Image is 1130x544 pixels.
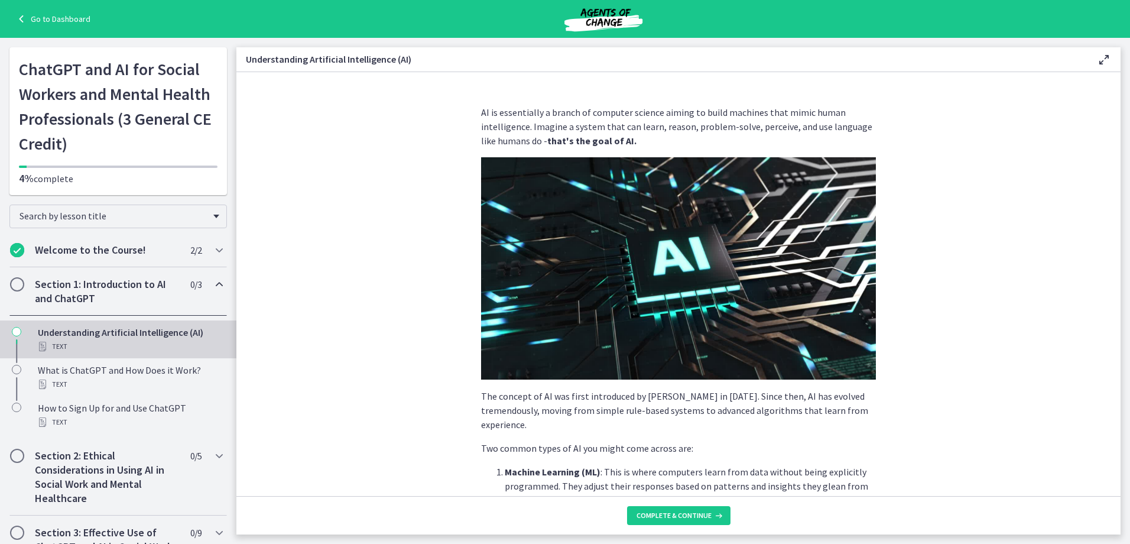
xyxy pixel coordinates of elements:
[38,401,222,429] div: How to Sign Up for and Use ChatGPT
[190,526,202,540] span: 0 / 9
[38,377,222,391] div: Text
[481,389,876,432] p: The concept of AI was first introduced by [PERSON_NAME] in [DATE]. Since then, AI has evolved tre...
[35,277,179,306] h2: Section 1: Introduction to AI and ChatGPT
[532,5,674,33] img: Agents of Change Social Work Test Prep
[627,506,730,525] button: Complete & continue
[505,465,876,507] p: : This is where computers learn from data without being explicitly programmed. They adjust their ...
[19,57,217,156] h1: ChatGPT and AI for Social Workers and Mental Health Professionals (3 General CE Credit)
[190,243,202,257] span: 2 / 2
[19,171,34,185] span: 4%
[10,243,24,257] i: Completed
[481,105,876,148] p: AI is essentially a branch of computer science aiming to build machines that mimic human intellig...
[190,449,202,463] span: 0 / 5
[38,325,222,354] div: Understanding Artificial Intelligence (AI)
[481,441,876,455] p: Two common types of AI you might come across are:
[246,52,1078,66] h3: Understanding Artificial Intelligence (AI)
[637,511,712,520] span: Complete & continue
[35,243,179,257] h2: Welcome to the Course!
[9,205,227,228] div: Search by lesson title
[190,277,202,292] span: 0 / 3
[547,135,637,147] strong: that's the goal of AI.
[481,157,876,380] img: Black_Minimalist_Modern_AI_Robot_Presentation_%281%29.png
[38,363,222,391] div: What is ChatGPT and How Does it Work?
[35,449,179,506] h2: Section 2: Ethical Considerations in Using AI in Social Work and Mental Healthcare
[38,339,222,354] div: Text
[20,210,207,222] span: Search by lesson title
[505,466,600,478] strong: Machine Learning (ML)
[19,171,217,186] p: complete
[38,415,222,429] div: Text
[14,12,90,26] a: Go to Dashboard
